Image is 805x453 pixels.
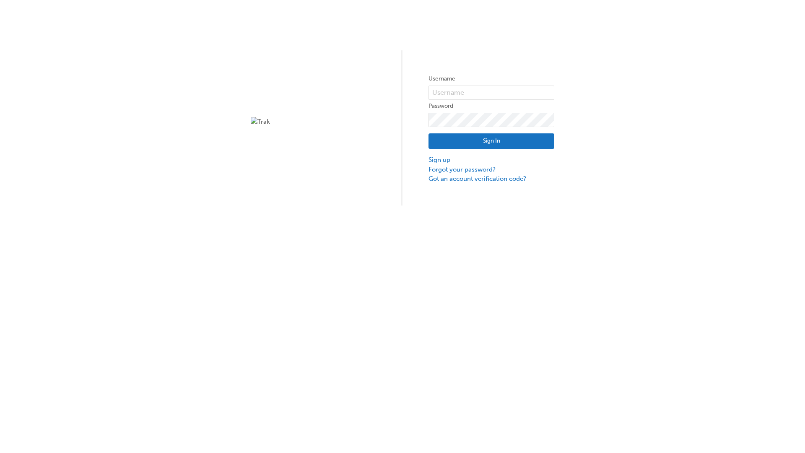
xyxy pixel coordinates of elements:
[428,133,554,149] button: Sign In
[428,165,554,174] a: Forgot your password?
[428,101,554,111] label: Password
[428,74,554,84] label: Username
[428,174,554,184] a: Got an account verification code?
[251,117,377,127] img: Trak
[428,86,554,100] input: Username
[428,155,554,165] a: Sign up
